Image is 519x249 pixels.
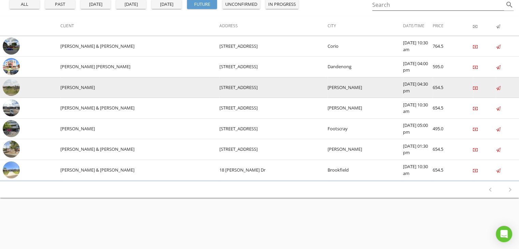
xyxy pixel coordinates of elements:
td: [STREET_ADDRESS] [219,36,327,57]
td: [PERSON_NAME] [328,98,403,119]
div: [DATE] [119,1,143,8]
td: [PERSON_NAME] [PERSON_NAME] [60,57,219,77]
span: Date/Time [403,23,424,29]
td: [PERSON_NAME] [328,77,403,98]
div: [DATE] [154,1,179,8]
i: search [505,1,514,9]
td: 654.5 [433,160,473,180]
td: [PERSON_NAME] & [PERSON_NAME] [60,160,219,180]
td: [DATE] 10:30 am [403,36,433,57]
td: [STREET_ADDRESS] [219,118,327,139]
span: Address [219,23,238,29]
td: Footscray [328,118,403,139]
th: Paid: Not sorted. [473,16,496,35]
div: in progress [268,1,296,8]
img: streetview [3,161,20,178]
td: 654.5 [433,98,473,119]
img: streetview [3,141,20,158]
td: 595.0 [433,57,473,77]
td: [DATE] 01:30 pm [403,139,433,160]
div: [DATE] [83,1,108,8]
th: Date/Time: Not sorted. [403,16,433,35]
div: Open Intercom Messenger [496,226,512,242]
td: [STREET_ADDRESS] [219,139,327,160]
td: [PERSON_NAME] [328,139,403,160]
td: [STREET_ADDRESS] [219,77,327,98]
th: Published: Not sorted. [496,16,519,35]
td: [DATE] 04:30 pm [403,77,433,98]
img: streetview [3,38,20,55]
td: Dandenong [328,57,403,77]
td: [PERSON_NAME] & [PERSON_NAME] [60,36,219,57]
td: [PERSON_NAME] [60,118,219,139]
td: 654.5 [433,139,473,160]
td: [PERSON_NAME] & [PERSON_NAME] [60,98,219,119]
td: [DATE] 10:30 am [403,160,433,180]
img: streetview [3,120,20,137]
td: 764.5 [433,36,473,57]
td: [STREET_ADDRESS] [219,57,327,77]
td: [DATE] 10:30 am [403,98,433,119]
th: Address: Not sorted. [219,16,327,35]
td: 18 [PERSON_NAME] Dr [219,160,327,180]
th: Client: Not sorted. [60,16,219,35]
div: all [12,1,37,8]
td: [DATE] 05:00 pm [403,118,433,139]
td: Corio [328,36,403,57]
th: Price: Not sorted. [433,16,473,35]
td: Brookfield [328,160,403,180]
td: [DATE] 04:00 pm [403,57,433,77]
div: unconfirmed [225,1,257,8]
img: streetview [3,58,20,75]
td: [PERSON_NAME] & [PERSON_NAME] [60,139,219,160]
td: [PERSON_NAME] [60,77,219,98]
span: Client [60,23,74,29]
div: future [190,1,214,8]
div: past [48,1,72,8]
td: 654.5 [433,77,473,98]
td: 495.0 [433,118,473,139]
span: City [328,23,336,29]
span: Price [433,23,444,29]
td: [STREET_ADDRESS] [219,98,327,119]
img: streetview [3,79,20,96]
th: City: Not sorted. [328,16,403,35]
img: streetview [3,99,20,116]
